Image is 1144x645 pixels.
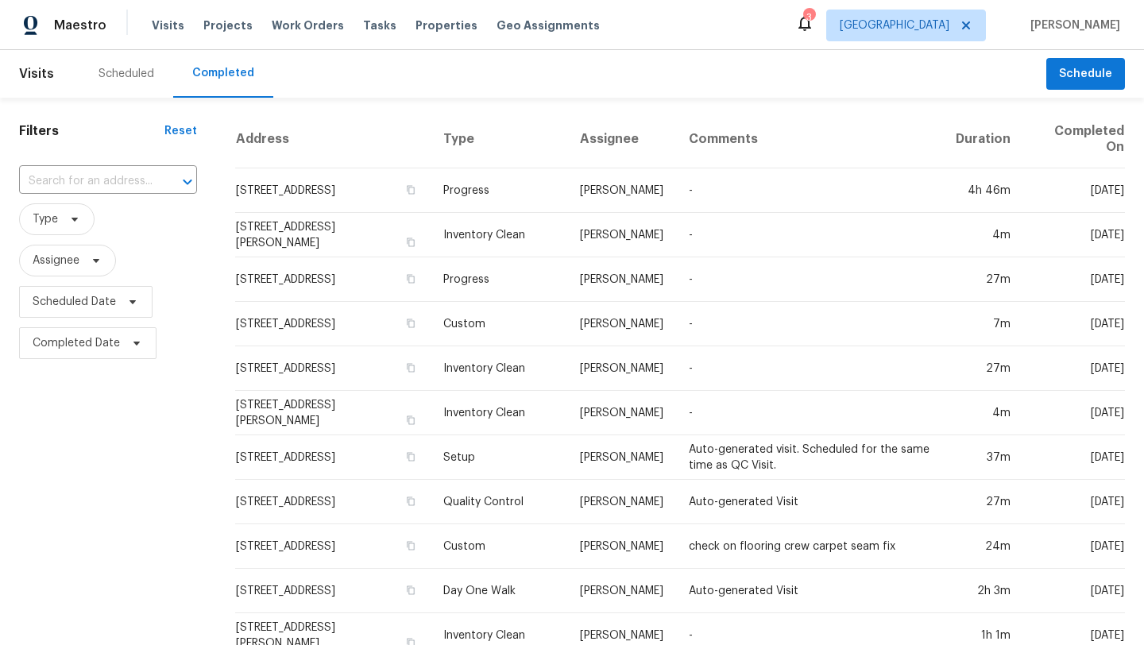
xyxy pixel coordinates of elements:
[235,168,431,213] td: [STREET_ADDRESS]
[235,257,431,302] td: [STREET_ADDRESS]
[567,524,676,569] td: [PERSON_NAME]
[431,524,567,569] td: Custom
[415,17,477,33] span: Properties
[943,302,1023,346] td: 7m
[19,169,153,194] input: Search for an address...
[567,435,676,480] td: [PERSON_NAME]
[1023,524,1125,569] td: [DATE]
[235,302,431,346] td: [STREET_ADDRESS]
[235,391,431,435] td: [STREET_ADDRESS][PERSON_NAME]
[943,346,1023,391] td: 27m
[567,110,676,168] th: Assignee
[404,316,418,330] button: Copy Address
[164,123,197,139] div: Reset
[33,211,58,227] span: Type
[192,65,254,81] div: Completed
[676,435,943,480] td: Auto-generated visit. Scheduled for the same time as QC Visit.
[943,435,1023,480] td: 37m
[404,235,418,249] button: Copy Address
[431,391,567,435] td: Inventory Clean
[203,17,253,33] span: Projects
[272,17,344,33] span: Work Orders
[943,524,1023,569] td: 24m
[1059,64,1112,84] span: Schedule
[235,569,431,613] td: [STREET_ADDRESS]
[1023,257,1125,302] td: [DATE]
[235,110,431,168] th: Address
[1023,391,1125,435] td: [DATE]
[1023,168,1125,213] td: [DATE]
[676,569,943,613] td: Auto-generated Visit
[943,110,1023,168] th: Duration
[33,294,116,310] span: Scheduled Date
[676,302,943,346] td: -
[54,17,106,33] span: Maestro
[431,110,567,168] th: Type
[676,391,943,435] td: -
[567,480,676,524] td: [PERSON_NAME]
[431,168,567,213] td: Progress
[235,213,431,257] td: [STREET_ADDRESS][PERSON_NAME]
[431,480,567,524] td: Quality Control
[567,302,676,346] td: [PERSON_NAME]
[235,435,431,480] td: [STREET_ADDRESS]
[404,272,418,286] button: Copy Address
[152,17,184,33] span: Visits
[1046,58,1125,91] button: Schedule
[676,480,943,524] td: Auto-generated Visit
[676,213,943,257] td: -
[676,257,943,302] td: -
[1023,569,1125,613] td: [DATE]
[99,66,154,82] div: Scheduled
[1023,213,1125,257] td: [DATE]
[404,450,418,464] button: Copy Address
[1023,110,1125,168] th: Completed On
[1023,302,1125,346] td: [DATE]
[404,583,418,597] button: Copy Address
[404,413,418,427] button: Copy Address
[235,346,431,391] td: [STREET_ADDRESS]
[431,346,567,391] td: Inventory Clean
[676,110,943,168] th: Comments
[943,569,1023,613] td: 2h 3m
[19,56,54,91] span: Visits
[1023,435,1125,480] td: [DATE]
[404,539,418,553] button: Copy Address
[840,17,949,33] span: [GEOGRAPHIC_DATA]
[676,168,943,213] td: -
[567,391,676,435] td: [PERSON_NAME]
[235,480,431,524] td: [STREET_ADDRESS]
[803,10,814,25] div: 3
[676,346,943,391] td: -
[431,569,567,613] td: Day One Walk
[1023,480,1125,524] td: [DATE]
[676,524,943,569] td: check on flooring crew carpet seam fix
[497,17,600,33] span: Geo Assignments
[19,123,164,139] h1: Filters
[567,257,676,302] td: [PERSON_NAME]
[943,391,1023,435] td: 4m
[943,257,1023,302] td: 27m
[567,569,676,613] td: [PERSON_NAME]
[567,213,676,257] td: [PERSON_NAME]
[33,335,120,351] span: Completed Date
[567,346,676,391] td: [PERSON_NAME]
[567,168,676,213] td: [PERSON_NAME]
[404,494,418,508] button: Copy Address
[431,257,567,302] td: Progress
[1023,346,1125,391] td: [DATE]
[1024,17,1120,33] span: [PERSON_NAME]
[363,20,396,31] span: Tasks
[176,171,199,193] button: Open
[943,168,1023,213] td: 4h 46m
[431,213,567,257] td: Inventory Clean
[943,213,1023,257] td: 4m
[404,361,418,375] button: Copy Address
[235,524,431,569] td: [STREET_ADDRESS]
[431,302,567,346] td: Custom
[943,480,1023,524] td: 27m
[33,253,79,268] span: Assignee
[431,435,567,480] td: Setup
